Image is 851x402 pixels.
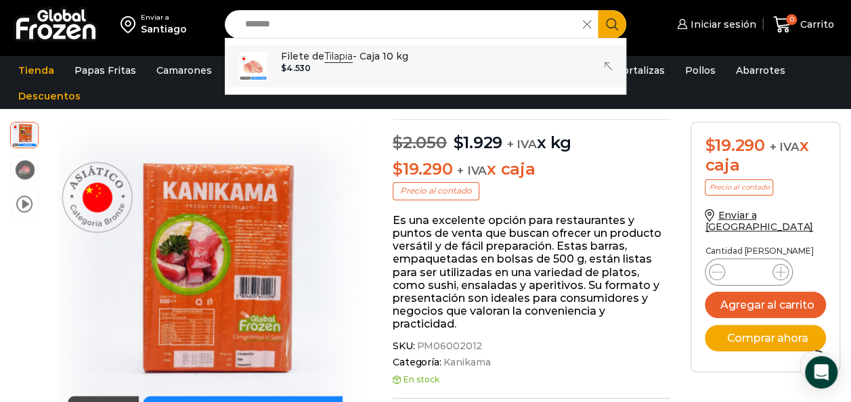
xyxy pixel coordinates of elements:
a: Tienda [12,58,61,83]
a: Camarones [150,58,219,83]
span: PM06002012 [414,340,482,352]
p: Precio al contado [705,179,773,196]
span: + IVA [457,164,487,177]
p: x caja [393,160,670,179]
span: Categoría: [393,357,670,368]
a: Kanikama [441,357,491,368]
bdi: 4.530 [281,63,311,73]
a: Descuentos [12,83,87,109]
button: Agregar al carrito [705,292,826,318]
a: Papas Fritas [68,58,143,83]
a: Filete deTilapia- Caja 10 kg $4.530 [225,45,626,87]
p: Precio al contado [393,182,479,200]
span: Carrito [797,18,834,31]
bdi: 19.290 [393,159,452,179]
div: x caja [705,136,826,175]
a: Iniciar sesión [674,11,756,38]
span: SKU: [393,340,670,352]
input: Product quantity [736,263,762,282]
div: Enviar a [141,13,187,22]
a: Abarrotes [729,58,792,83]
strong: Tilapia [324,50,353,63]
span: kanikama [11,156,38,183]
span: $ [393,133,403,152]
button: Search button [598,10,626,39]
span: kanikama [11,120,38,148]
span: Iniciar sesión [687,18,756,31]
a: Pollos [678,58,722,83]
span: $ [705,135,715,155]
span: + IVA [769,140,799,154]
span: $ [393,159,403,179]
span: + IVA [507,137,537,151]
img: address-field-icon.svg [121,13,141,36]
a: 0 Carrito [770,9,837,41]
p: x kg [393,119,670,153]
a: Hortalizas [608,58,672,83]
span: $ [281,63,286,73]
span: $ [453,133,463,152]
div: Open Intercom Messenger [805,356,837,388]
div: Santiago [141,22,187,36]
a: Enviar a [GEOGRAPHIC_DATA] [705,209,813,233]
button: Comprar ahora [705,325,826,351]
bdi: 19.290 [705,135,764,155]
p: Filete de - Caja 10 kg [281,49,408,64]
span: 0 [786,14,797,25]
p: Cantidad [PERSON_NAME] [705,246,826,256]
p: En stock [393,375,670,384]
p: Es una excelente opción para restaurantes y puntos de venta que buscan ofrecer un producto versát... [393,214,670,331]
bdi: 2.050 [393,133,447,152]
bdi: 1.929 [453,133,502,152]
